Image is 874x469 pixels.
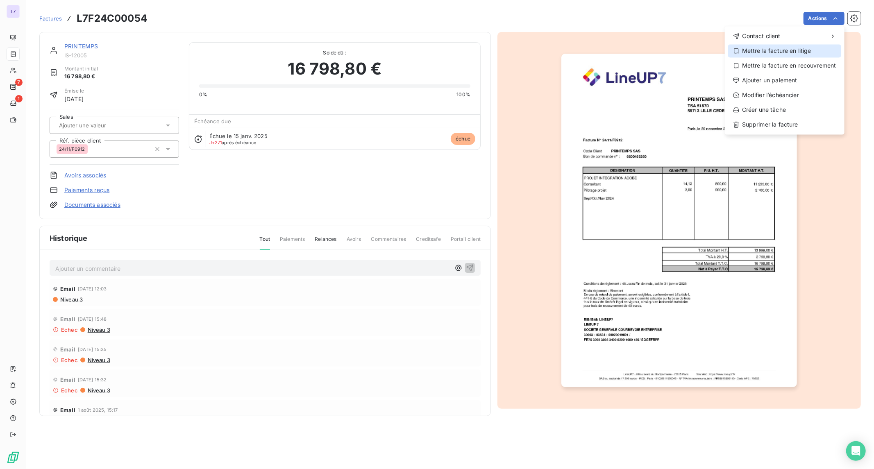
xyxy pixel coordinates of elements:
div: Actions [725,26,844,134]
div: Supprimer la facture [728,118,841,131]
div: Ajouter un paiement [728,74,841,87]
div: Mettre la facture en litige [728,44,841,57]
div: Créer une tâche [728,103,841,116]
span: Contact client [742,32,781,40]
div: Mettre la facture en recouvrement [728,59,841,72]
div: Modifier l’échéancier [728,88,841,102]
